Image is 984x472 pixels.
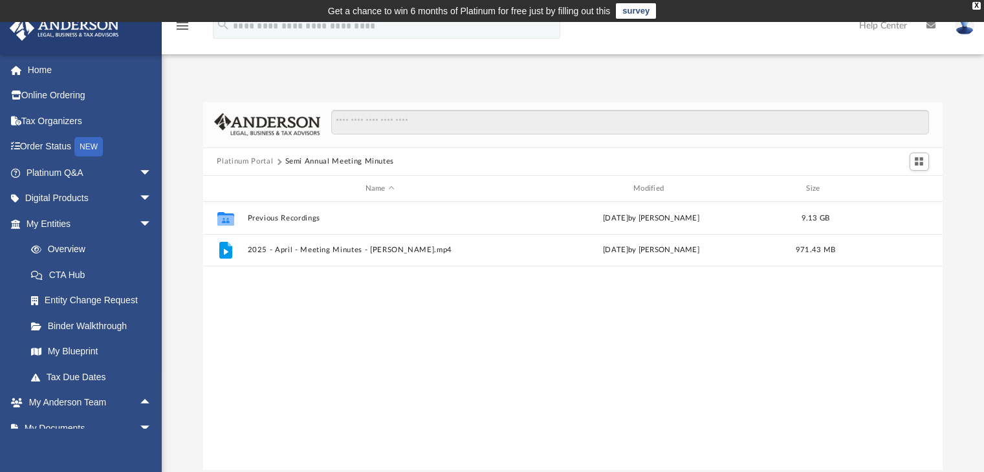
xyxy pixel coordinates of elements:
[847,183,937,195] div: id
[247,246,512,255] button: 2025 - April - Meeting Minutes - [PERSON_NAME].mp4
[18,262,171,288] a: CTA Hub
[175,18,190,34] i: menu
[139,186,165,212] span: arrow_drop_down
[9,160,171,186] a: Platinum Q&Aarrow_drop_down
[18,313,171,339] a: Binder Walkthrough
[955,16,974,35] img: User Pic
[331,110,928,134] input: Search files and folders
[139,211,165,237] span: arrow_drop_down
[616,3,656,19] a: survey
[801,215,829,222] span: 9.13 GB
[18,364,171,390] a: Tax Due Dates
[246,183,512,195] div: Name
[9,134,171,160] a: Order StatusNEW
[972,2,981,10] div: close
[328,3,611,19] div: Get a chance to win 6 months of Platinum for free just by filling out this
[9,390,165,416] a: My Anderson Teamarrow_drop_up
[9,108,171,134] a: Tax Organizers
[18,237,171,263] a: Overview
[175,25,190,34] a: menu
[789,183,841,195] div: Size
[203,202,943,469] div: grid
[6,16,123,41] img: Anderson Advisors Platinum Portal
[910,153,929,171] button: Switch to Grid View
[518,183,784,195] div: Modified
[247,214,512,222] button: Previous Recordings
[9,57,171,83] a: Home
[9,211,171,237] a: My Entitiesarrow_drop_down
[217,156,273,167] button: Platinum Portal
[518,245,783,257] div: [DATE] by [PERSON_NAME]
[18,288,171,314] a: Entity Change Request
[208,183,241,195] div: id
[139,415,165,442] span: arrow_drop_down
[795,247,835,254] span: 971.43 MB
[18,339,165,365] a: My Blueprint
[285,156,395,167] button: Semi Annual Meeting Minutes
[518,213,783,224] div: [DATE] by [PERSON_NAME]
[139,390,165,416] span: arrow_drop_up
[9,415,165,441] a: My Documentsarrow_drop_down
[9,186,171,211] a: Digital Productsarrow_drop_down
[139,160,165,186] span: arrow_drop_down
[216,17,230,32] i: search
[74,137,103,156] div: NEW
[9,83,171,109] a: Online Ordering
